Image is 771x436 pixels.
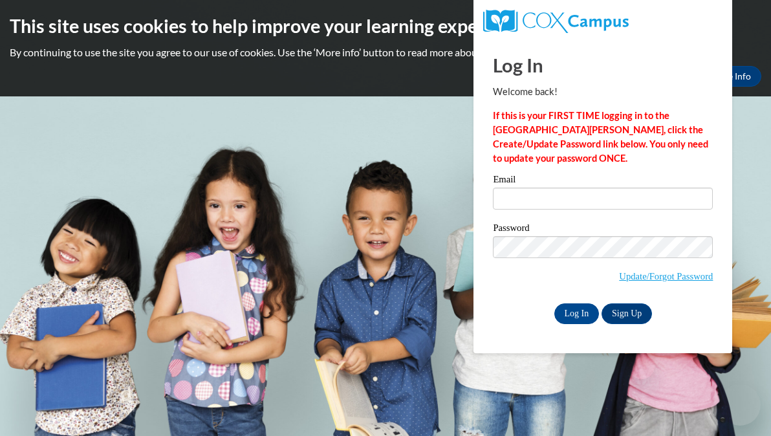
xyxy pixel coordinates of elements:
a: Update/Forgot Password [619,271,713,281]
label: Email [493,175,713,188]
iframe: Button to launch messaging window [719,384,761,426]
h2: This site uses cookies to help improve your learning experience. [10,13,761,39]
iframe: Close message [629,353,655,379]
a: Sign Up [602,303,652,324]
img: COX Campus [483,10,628,33]
p: By continuing to use the site you agree to our use of cookies. Use the ‘More info’ button to read... [10,45,761,60]
h1: Log In [493,52,713,78]
label: Password [493,223,713,236]
p: Welcome back! [493,85,713,99]
strong: If this is your FIRST TIME logging in to the [GEOGRAPHIC_DATA][PERSON_NAME], click the Create/Upd... [493,110,708,164]
input: Log In [554,303,600,324]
